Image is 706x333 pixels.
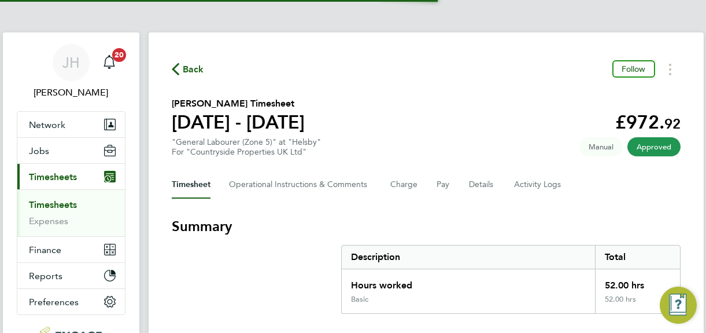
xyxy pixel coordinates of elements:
[469,171,496,199] button: Details
[29,270,62,281] span: Reports
[437,171,450,199] button: Pay
[17,289,125,314] button: Preferences
[351,295,368,304] div: Basic
[664,115,681,132] span: 92
[29,119,65,130] span: Network
[622,64,646,74] span: Follow
[612,60,655,78] button: Follow
[615,111,681,133] app-decimal: £972.
[17,237,125,262] button: Finance
[579,137,623,156] span: This timesheet was manually created.
[17,189,125,236] div: Timesheets
[29,244,61,255] span: Finance
[172,147,321,157] div: For "Countryside Properties UK Ltd"
[112,48,126,62] span: 20
[29,199,77,210] a: Timesheets
[29,297,79,308] span: Preferences
[17,112,125,137] button: Network
[172,97,305,111] h2: [PERSON_NAME] Timesheet
[29,145,49,156] span: Jobs
[660,287,697,324] button: Engage Resource Center
[98,44,121,81] a: 20
[17,86,125,100] span: Jane Howley
[17,138,125,163] button: Jobs
[29,171,77,182] span: Timesheets
[17,44,125,100] a: JH[PERSON_NAME]
[595,246,679,269] div: Total
[229,171,372,199] button: Operational Instructions & Comments
[172,111,305,134] h1: [DATE] - [DATE]
[17,164,125,189] button: Timesheets
[62,55,80,70] span: JH
[172,171,210,199] button: Timesheet
[627,137,681,156] span: This timesheet has been approved.
[342,269,596,295] div: Hours worked
[341,245,681,314] div: Summary
[390,171,418,199] button: Charge
[172,137,321,157] div: "General Labourer (Zone 5)" at "Helsby"
[29,215,68,226] a: Expenses
[514,171,563,199] button: Activity Logs
[172,217,681,236] h3: Summary
[660,60,681,78] button: Timesheets Menu
[17,263,125,288] button: Reports
[172,62,204,76] button: Back
[595,295,679,313] div: 52.00 hrs
[183,63,204,76] span: Back
[342,246,596,269] div: Description
[595,269,679,295] div: 52.00 hrs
